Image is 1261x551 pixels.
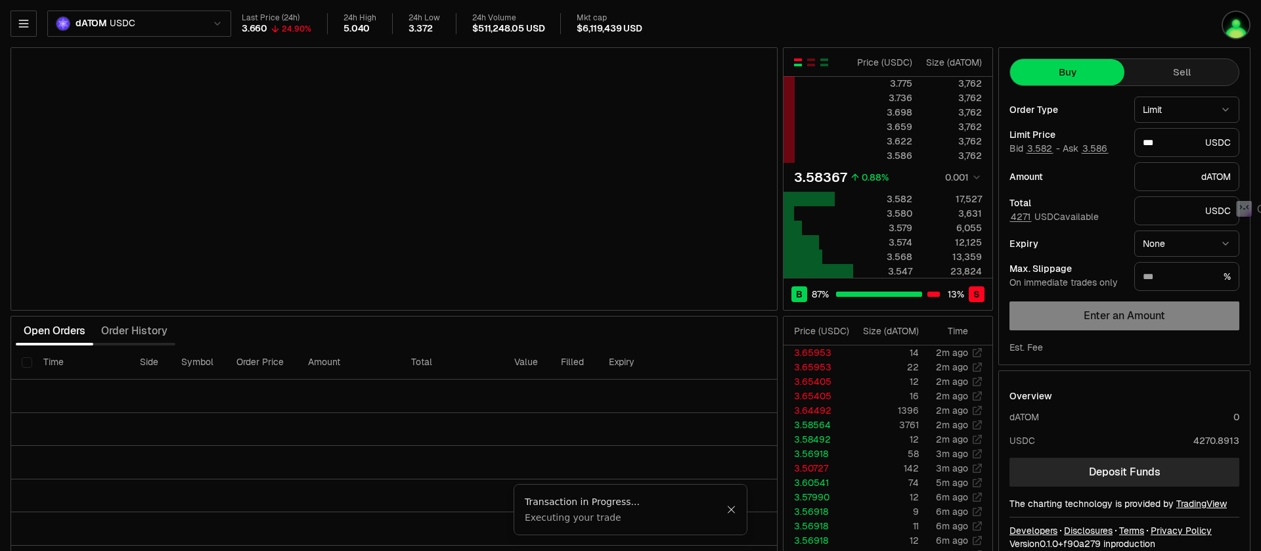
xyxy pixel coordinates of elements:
div: 3.547 [854,265,912,278]
div: 3,631 [923,207,982,220]
td: 3.65953 [784,360,851,374]
a: Privacy Policy [1151,524,1212,537]
div: 3,762 [923,106,982,119]
div: 3.622 [854,135,912,148]
button: None [1134,231,1239,257]
th: Expiry [598,345,691,380]
time: 2m ago [936,405,968,416]
button: Buy [1010,59,1124,85]
div: 3.582 [854,192,912,206]
td: 16 [851,389,919,403]
div: 24h Low [409,13,440,23]
time: 2m ago [936,347,968,359]
button: Show Buy and Sell Orders [793,57,803,68]
time: 6m ago [936,506,968,518]
button: Show Sell Orders Only [806,57,816,68]
div: 3,762 [923,77,982,90]
div: 0.88% [862,171,889,184]
div: dATOM [1009,410,1039,424]
time: 5m ago [936,477,968,489]
button: Open Orders [16,318,93,344]
div: 3.580 [854,207,912,220]
td: 3.65953 [784,345,851,360]
div: Amount [1009,172,1124,181]
div: Last Price (24h) [242,13,311,23]
button: Select all [22,357,32,368]
div: USDC [1009,434,1035,447]
th: Value [504,345,550,380]
button: Show Buy Orders Only [819,57,830,68]
th: Time [33,345,129,380]
div: 0 [1233,410,1239,424]
div: 3.58367 [794,168,847,187]
td: 3.65405 [784,389,851,403]
div: 24.90% [282,24,311,34]
div: 5.040 [343,23,370,35]
div: Overview [1009,389,1052,403]
div: 3.372 [409,23,433,35]
th: Amount [298,345,401,380]
td: 12 [851,374,919,389]
td: 14 [851,345,919,360]
time: 2m ago [936,376,968,387]
div: Max. Slippage [1009,264,1124,273]
div: Executing your trade [525,511,726,524]
a: Developers [1009,524,1057,537]
td: 11 [851,519,919,533]
div: 3.579 [854,221,912,234]
span: Bid - [1009,143,1060,155]
a: Terms [1119,524,1144,537]
td: 12 [851,432,919,447]
div: 24h Volume [472,13,544,23]
th: Filled [550,345,598,380]
div: 3,762 [923,91,982,104]
div: 3.698 [854,106,912,119]
img: Kycka wallet [1223,12,1249,38]
div: 3,762 [923,149,982,162]
div: 6,055 [923,221,982,234]
time: 3m ago [936,448,968,460]
td: 3.50727 [784,461,851,475]
td: 1396 [851,403,919,418]
time: 2m ago [936,419,968,431]
button: 4271 [1009,211,1032,222]
td: 3.60541 [784,475,851,490]
td: 3.56918 [784,447,851,461]
div: Version 0.1.0 + in production [1009,537,1239,550]
button: 0.001 [941,169,982,185]
div: 12,125 [923,236,982,249]
time: 6m ago [936,520,968,532]
span: 13 % [948,288,964,301]
div: $6,119,439 USD [577,23,642,35]
td: 3.65405 [784,374,851,389]
div: Limit Price [1009,130,1124,139]
iframe: Financial Chart [11,48,777,310]
div: 23,824 [923,265,982,278]
td: 3.56918 [784,533,851,548]
td: 22 [851,360,919,374]
button: Close [726,504,736,515]
time: 6m ago [936,491,968,503]
time: 3m ago [936,462,968,474]
div: USDC [1134,196,1239,225]
div: $511,248.05 USD [472,23,544,35]
td: 3761 [851,418,919,432]
div: dATOM [1134,162,1239,191]
time: 2m ago [936,361,968,373]
td: 3.56918 [784,519,851,533]
th: Symbol [171,345,227,380]
td: 142 [851,461,919,475]
th: Side [129,345,171,380]
div: 4270.8913 [1193,434,1239,447]
div: % [1134,262,1239,291]
td: 3.56918 [784,504,851,519]
div: Order Type [1009,105,1124,114]
div: 3.659 [854,120,912,133]
td: 74 [851,475,919,490]
button: 3.582 [1026,143,1053,154]
a: TradingView [1176,498,1227,510]
div: 3.736 [854,91,912,104]
div: Price ( USDC ) [854,56,912,69]
div: The charting technology is provided by [1009,497,1239,510]
span: dATOM [76,18,107,30]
